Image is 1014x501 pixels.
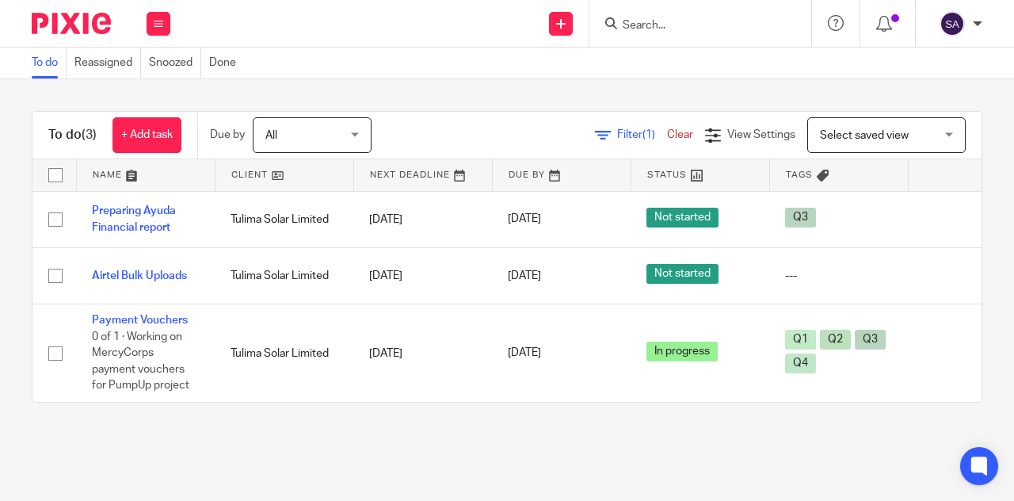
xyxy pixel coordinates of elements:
[667,129,693,140] a: Clear
[646,342,718,361] span: In progress
[785,354,816,373] span: Q4
[82,128,97,141] span: (3)
[820,330,851,350] span: Q2
[508,270,541,281] span: [DATE]
[508,214,541,225] span: [DATE]
[785,268,892,284] div: ---
[508,348,541,359] span: [DATE]
[820,130,909,141] span: Select saved view
[149,48,201,78] a: Snoozed
[353,247,492,304] td: [DATE]
[621,19,764,33] input: Search
[92,315,188,326] a: Payment Vouchers
[92,270,187,281] a: Airtel Bulk Uploads
[74,48,141,78] a: Reassigned
[92,205,176,232] a: Preparing Ayuda Financial report
[646,264,719,284] span: Not started
[112,117,181,153] a: + Add task
[786,170,813,179] span: Tags
[210,127,245,143] p: Due by
[92,331,189,392] span: 0 of 1 · Working on MercyCorps payment vouchers for PumpUp project
[353,304,492,402] td: [DATE]
[642,129,655,140] span: (1)
[940,11,965,36] img: svg%3E
[727,129,795,140] span: View Settings
[215,304,353,402] td: Tulima Solar Limited
[265,130,277,141] span: All
[48,127,97,143] h1: To do
[646,208,719,228] span: Not started
[855,330,886,350] span: Q3
[353,191,492,247] td: [DATE]
[215,247,353,304] td: Tulima Solar Limited
[785,208,816,228] span: Q3
[215,191,353,247] td: Tulima Solar Limited
[32,48,67,78] a: To do
[209,48,244,78] a: Done
[32,13,111,34] img: Pixie
[785,330,816,350] span: Q1
[617,129,667,140] span: Filter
